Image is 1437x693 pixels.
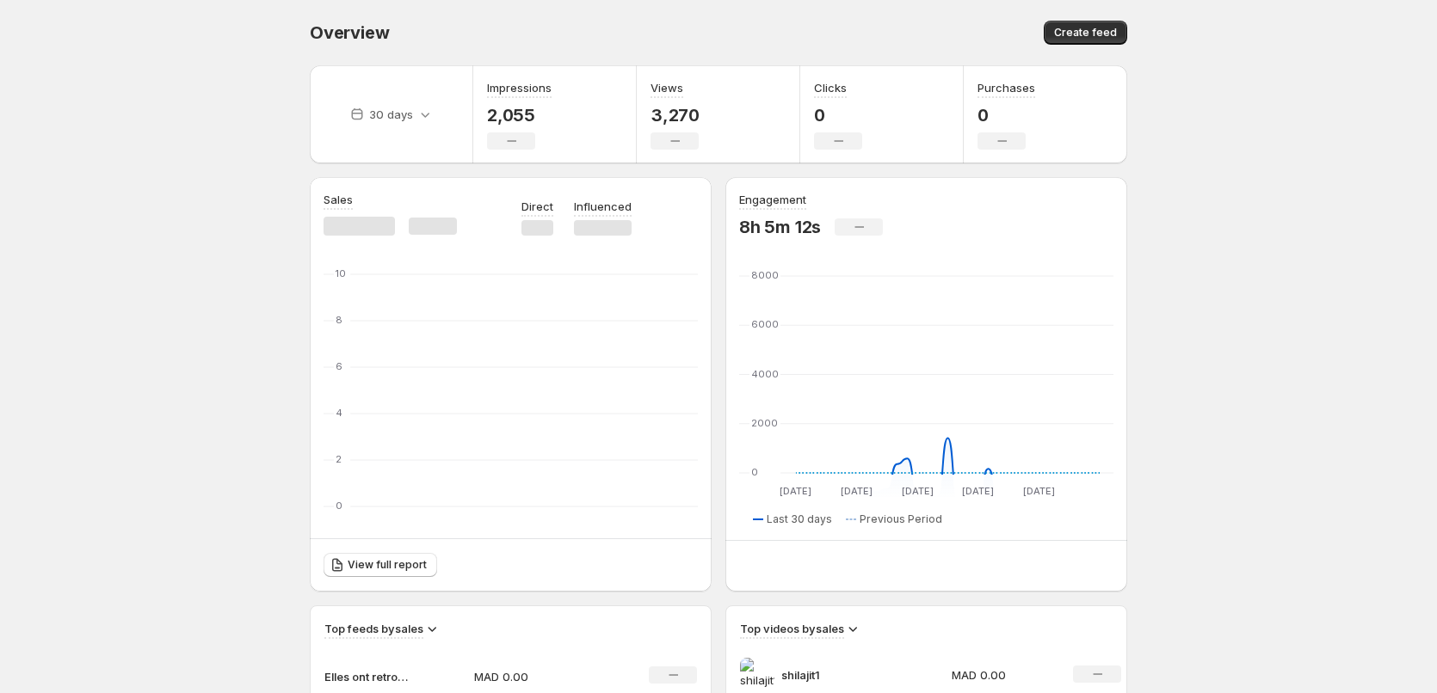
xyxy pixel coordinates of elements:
span: Previous Period [860,512,942,526]
p: MAD 0.00 [952,666,1053,684]
p: Influenced [574,198,632,215]
h3: Engagement [739,191,806,208]
h3: Sales [324,191,353,208]
p: Direct [521,198,553,215]
text: [DATE] [1023,485,1055,497]
text: [DATE] [962,485,994,497]
p: 0 [978,105,1035,126]
a: View full report [324,553,437,577]
p: 8h 5m 12s [739,217,821,237]
h3: Top videos by sales [740,620,844,637]
h3: Views [651,79,683,96]
span: Overview [310,22,389,43]
p: shilajit1 [781,666,910,684]
span: Create feed [1054,26,1117,40]
p: MAD 0.00 [474,668,596,685]
text: 6 [336,360,342,372]
p: Elles ont retrouvé confiance en leur intimité [324,668,410,685]
img: shilajit1 [740,658,774,692]
span: View full report [348,558,427,572]
p: 0 [814,105,862,126]
h3: Impressions [487,79,552,96]
text: [DATE] [780,485,811,497]
span: Last 30 days [767,512,832,526]
h3: Clicks [814,79,847,96]
p: 2,055 [487,105,552,126]
text: 8 [336,314,342,326]
text: [DATE] [841,485,873,497]
text: 2000 [751,417,778,429]
p: 30 days [369,106,413,123]
text: 4 [336,407,342,419]
text: 10 [336,267,346,279]
text: [DATE] [902,485,934,497]
text: 8000 [751,269,779,281]
text: 0 [336,500,342,512]
h3: Top feeds by sales [324,620,423,637]
button: Create feed [1044,21,1127,45]
p: 3,270 [651,105,700,126]
text: 4000 [751,368,779,380]
text: 2 [336,453,342,465]
text: 0 [751,466,758,478]
text: 6000 [751,318,779,330]
h3: Purchases [978,79,1035,96]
